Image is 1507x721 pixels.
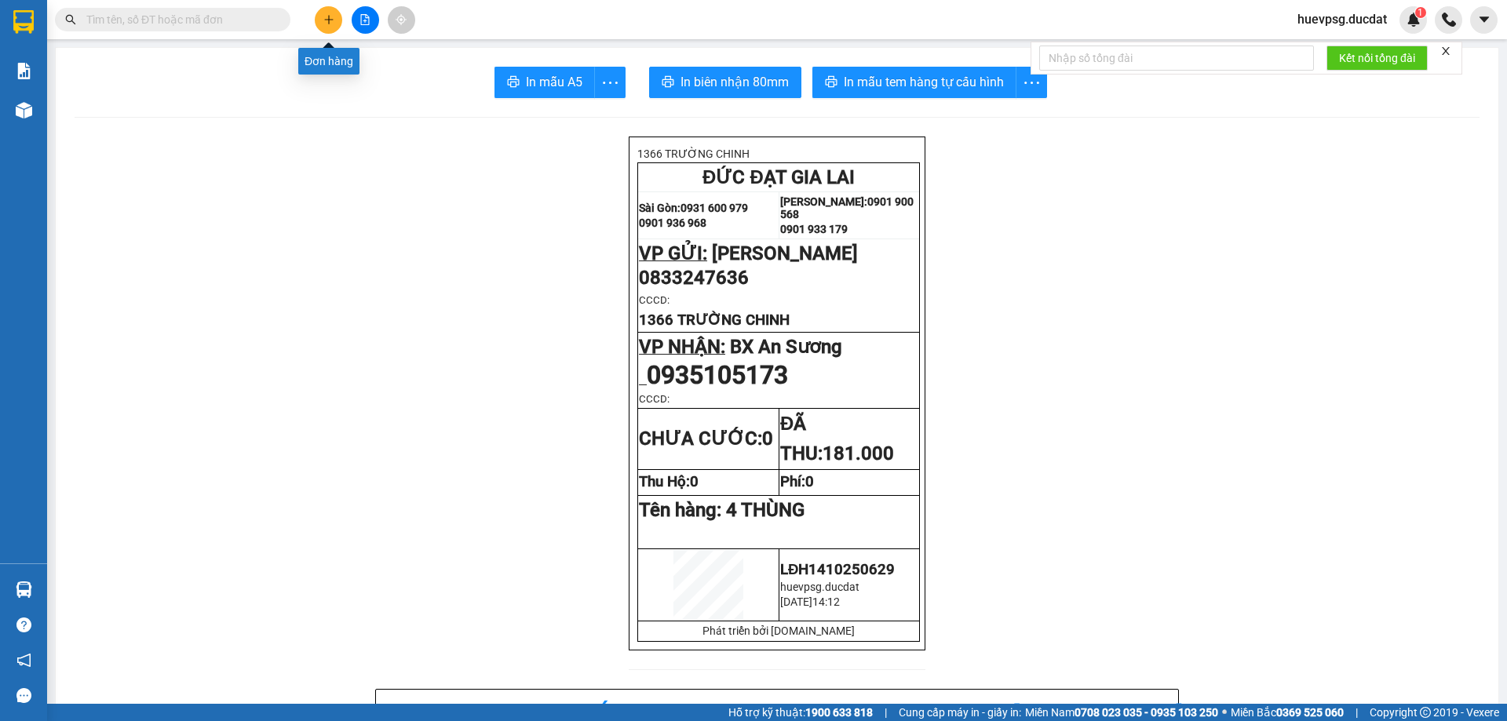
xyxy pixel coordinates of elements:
[1276,706,1344,719] strong: 0369 525 060
[780,561,895,578] span: LĐH1410250629
[780,223,848,235] strong: 0901 933 179
[396,14,407,25] span: aim
[1039,46,1314,71] input: Nhập số tổng đài
[812,595,840,608] span: 14:12
[86,11,272,28] input: Tìm tên, số ĐT hoặc mã đơn
[812,67,1016,98] button: printerIn mẫu tem hàng tự cấu hình
[780,581,859,593] span: huevpsg.ducdat
[526,72,582,92] span: In mẫu A5
[638,621,920,641] td: Phát triển bởi [DOMAIN_NAME]
[101,59,228,89] strong: 0901 900 568
[712,242,858,264] span: [PERSON_NAME]
[639,294,670,306] span: CCCD:
[690,473,699,490] span: 0
[323,14,334,25] span: plus
[823,442,894,464] span: 181.000
[1016,73,1046,93] span: more
[388,6,415,34] button: aim
[639,336,725,358] span: VP NHẬN:
[315,6,342,34] button: plus
[10,59,86,89] strong: 0931 600 979
[662,75,674,90] span: printer
[1407,13,1421,27] img: icon-new-feature
[639,311,790,329] span: 1366 TRƯỜNG CHINH
[16,102,32,118] img: warehouse-icon
[681,202,748,214] strong: 0931 600 979
[637,147,750,160] span: 1366 TRƯỜNG CHINH
[359,14,370,25] span: file-add
[1477,13,1491,27] span: caret-down
[780,473,814,490] strong: Phí:
[730,336,842,358] span: BX An Sương
[1470,6,1498,34] button: caret-down
[13,10,34,34] img: logo-vxr
[780,195,867,208] strong: [PERSON_NAME]:
[780,595,812,608] span: [DATE]
[16,63,32,79] img: solution-icon
[639,217,706,229] strong: 0901 936 968
[639,242,707,264] span: VP GỬI:
[1356,704,1358,721] span: |
[728,704,873,721] span: Hỗ trợ kỹ thuật:
[1442,13,1456,27] img: phone-icon
[1075,706,1218,719] strong: 0708 023 035 - 0935 103 250
[507,75,520,90] span: printer
[1016,67,1047,98] button: more
[16,688,31,703] span: message
[805,706,873,719] strong: 1900 633 818
[1415,7,1426,18] sup: 1
[649,67,801,98] button: printerIn biên nhận 80mm
[1339,49,1415,67] span: Kết nối tổng đài
[1231,704,1344,721] span: Miền Bắc
[780,413,894,464] strong: ĐÃ THU:
[885,704,887,721] span: |
[1440,46,1451,56] span: close
[494,67,595,98] button: printerIn mẫu A5
[1222,709,1227,716] span: ⚪️
[1326,46,1428,71] button: Kết nối tổng đài
[639,473,699,490] strong: Thu Hộ:
[1418,7,1423,18] span: 1
[10,59,57,74] strong: Sài Gòn:
[681,72,789,92] span: In biên nhận 80mm
[899,704,1021,721] span: Cung cấp máy in - giấy in:
[16,653,31,668] span: notification
[639,202,681,214] strong: Sài Gòn:
[352,6,379,34] button: file-add
[16,617,31,632] span: question-circle
[702,166,855,188] span: ĐỨC ĐẠT GIA LAI
[762,428,773,450] span: 0
[10,113,78,135] span: VP GỬI:
[9,11,121,24] span: 1366 TRƯỜNG CHINH
[43,30,195,52] span: ĐỨC ĐẠT GIA LAI
[1420,707,1431,718] span: copyright
[1285,9,1399,29] span: huevpsg.ducdat
[595,73,625,93] span: more
[647,360,788,390] span: 0935105173
[16,581,32,598] img: warehouse-icon
[65,14,76,25] span: search
[101,91,178,106] strong: 0901 933 179
[639,267,749,289] span: 0833247636
[1025,704,1218,721] span: Miền Nam
[639,393,670,405] span: CCCD:
[726,499,805,521] span: 4 THÙNG
[10,91,87,106] strong: 0901 936 968
[101,59,199,74] strong: [PERSON_NAME]:
[594,67,626,98] button: more
[639,499,805,521] span: Tên hàng:
[805,473,814,490] span: 0
[639,428,773,450] strong: CHƯA CƯỚC:
[825,75,837,90] span: printer
[780,195,914,220] strong: 0901 900 568
[844,72,1004,92] span: In mẫu tem hàng tự cấu hình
